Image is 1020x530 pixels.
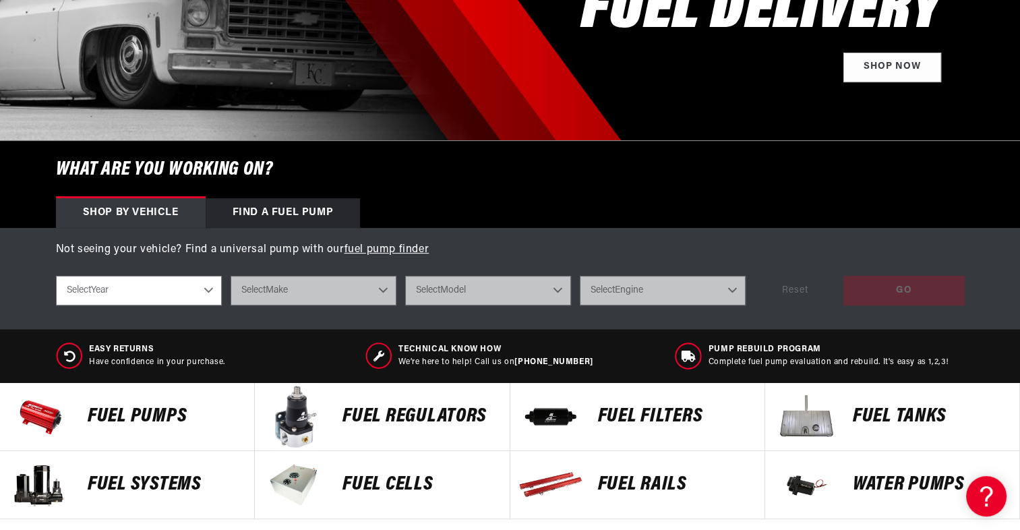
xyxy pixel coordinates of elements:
[89,344,225,355] span: Easy Returns
[7,451,74,519] img: Fuel Systems
[514,358,593,366] a: [PHONE_NUMBER]
[709,357,949,368] p: Complete fuel pump evaluation and rebuild. It's easy as 1,2,3!
[344,244,429,255] a: fuel pump finder
[598,475,751,495] p: FUEL Rails
[510,383,765,451] a: FUEL FILTERS FUEL FILTERS
[255,451,510,519] a: FUEL Cells FUEL Cells
[255,383,510,451] a: FUEL REGULATORS FUEL REGULATORS
[56,198,206,228] div: Shop by vehicle
[206,198,361,228] div: Find a Fuel Pump
[262,383,329,450] img: FUEL REGULATORS
[580,276,746,305] select: Engine
[398,344,593,355] span: Technical Know How
[517,451,584,519] img: FUEL Rails
[231,276,396,305] select: Make
[398,357,593,368] p: We’re here to help! Call us on
[88,475,241,495] p: Fuel Systems
[843,53,941,83] a: Shop Now
[598,407,751,427] p: FUEL FILTERS
[765,451,1020,519] a: Water Pumps Water Pumps
[22,141,998,198] h6: What are you working on?
[510,451,765,519] a: FUEL Rails FUEL Rails
[56,276,222,305] select: Year
[853,475,1006,495] p: Water Pumps
[7,383,74,450] img: Fuel Pumps
[772,451,839,519] img: Water Pumps
[405,276,571,305] select: Model
[88,407,241,427] p: Fuel Pumps
[772,383,839,450] img: Fuel Tanks
[342,475,496,495] p: FUEL Cells
[765,383,1020,451] a: Fuel Tanks Fuel Tanks
[517,383,584,450] img: FUEL FILTERS
[342,407,496,427] p: FUEL REGULATORS
[89,357,225,368] p: Have confidence in your purchase.
[262,451,329,519] img: FUEL Cells
[853,407,1006,427] p: Fuel Tanks
[709,344,949,355] span: Pump Rebuild program
[56,241,965,259] p: Not seeing your vehicle? Find a universal pump with our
